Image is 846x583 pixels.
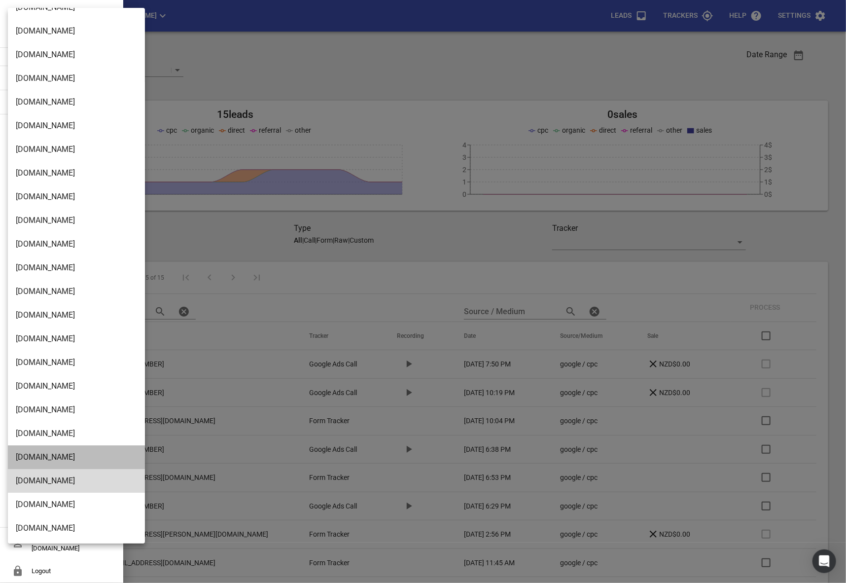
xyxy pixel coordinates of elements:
[8,67,145,90] li: [DOMAIN_NAME]
[8,493,145,516] li: [DOMAIN_NAME]
[8,138,145,161] li: [DOMAIN_NAME]
[8,90,145,114] li: [DOMAIN_NAME]
[8,232,145,256] li: [DOMAIN_NAME]
[8,422,145,445] li: [DOMAIN_NAME]
[8,185,145,209] li: [DOMAIN_NAME]
[8,19,145,43] li: [DOMAIN_NAME]
[8,445,145,469] li: [DOMAIN_NAME]
[8,161,145,185] li: [DOMAIN_NAME]
[8,256,145,280] li: [DOMAIN_NAME]
[8,303,145,327] li: [DOMAIN_NAME]
[8,516,145,540] li: [DOMAIN_NAME]
[8,469,145,493] li: [DOMAIN_NAME]
[8,398,145,422] li: [DOMAIN_NAME]
[8,327,145,351] li: [DOMAIN_NAME]
[812,549,836,573] div: Open Intercom Messenger
[8,209,145,232] li: [DOMAIN_NAME]
[8,43,145,67] li: [DOMAIN_NAME]
[8,351,145,374] li: [DOMAIN_NAME]
[8,374,145,398] li: [DOMAIN_NAME]
[8,114,145,138] li: [DOMAIN_NAME]
[8,280,145,303] li: [DOMAIN_NAME]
